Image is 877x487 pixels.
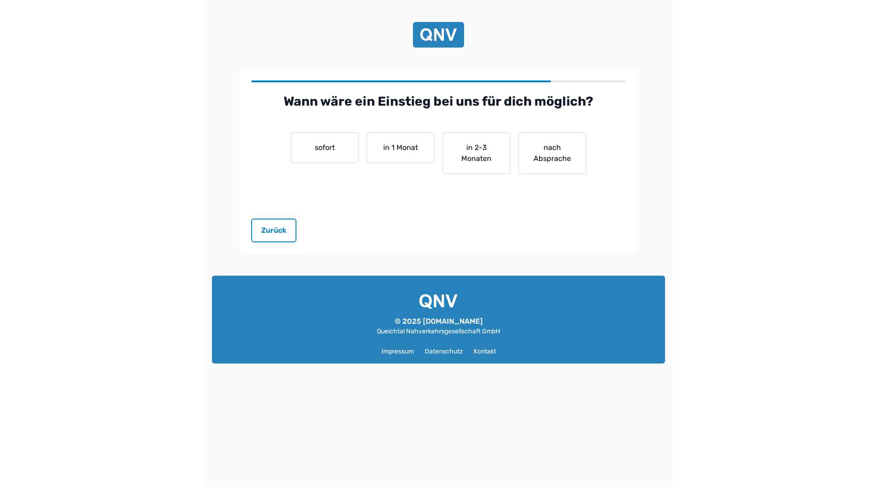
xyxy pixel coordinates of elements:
img: QNV Logo [419,294,458,309]
button: sofort [291,132,359,163]
h2: Wann wäre ein Einstieg bei uns für dich möglich? [251,93,626,110]
button: Zurück [251,219,296,242]
button: in 2-3 Monaten [442,132,511,174]
button: in 1 Monat [366,132,435,163]
img: QNV Logo [420,26,457,44]
p: Queichtal Nahverkehrsgesellschaft GmbH [377,327,500,336]
a: Impressum [381,347,414,356]
a: Datenschutz [425,347,463,356]
a: Kontakt [474,347,496,356]
button: nach Absprache [518,132,586,174]
p: © 2025 [DOMAIN_NAME] [377,316,500,327]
